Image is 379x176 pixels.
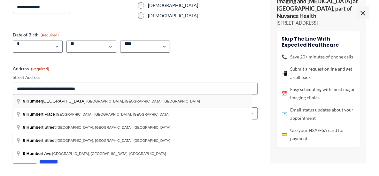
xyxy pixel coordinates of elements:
span: [GEOGRAPHIC_DATA], [GEOGRAPHIC_DATA], [GEOGRAPHIC_DATA] [57,139,170,142]
p: [STREET_ADDRESS] [277,20,360,26]
span: Humber [27,138,42,143]
span: t Ave [23,151,52,156]
span: [GEOGRAPHIC_DATA], [GEOGRAPHIC_DATA], [GEOGRAPHIC_DATA] [86,99,200,103]
li: Save 20+ minutes of phone calls [282,53,355,61]
span: 💳 [282,130,287,139]
span: 9 [23,99,25,103]
span: [GEOGRAPHIC_DATA], [GEOGRAPHIC_DATA], [GEOGRAPHIC_DATA] [56,112,170,116]
span: [GEOGRAPHIC_DATA], [GEOGRAPHIC_DATA], [GEOGRAPHIC_DATA] [57,126,170,129]
li: Use your HSA/FSA card for payment [282,126,355,143]
span: 9 [23,125,25,130]
span: 📞 [282,53,287,61]
span: Humber [27,112,42,117]
span: 📲 [282,69,287,77]
span: [GEOGRAPHIC_DATA] [23,99,86,103]
span: × [357,6,369,19]
span: (Required) [41,33,59,37]
label: [DEMOGRAPHIC_DATA] [148,12,258,19]
h4: Skip the line with Expected Healthcare [282,36,355,48]
li: Email status updates about your appointment [282,106,355,122]
label: Street Address [13,74,258,80]
span: 📧 [282,110,287,118]
legend: Address [13,65,49,72]
span: t Street [23,125,57,130]
span: Humber [27,151,42,156]
span: (Required) [31,66,49,71]
span: 📅 [282,89,287,98]
span: 9 [23,138,25,143]
li: Easy scheduling with most major imaging clinics [282,85,355,102]
span: Humber [27,99,42,103]
span: t Place [23,112,56,117]
span: [GEOGRAPHIC_DATA], [GEOGRAPHIC_DATA], [GEOGRAPHIC_DATA] [52,152,166,156]
legend: Date of Birth [13,32,59,38]
span: 9 [23,151,25,156]
span: Humber [27,125,42,130]
span: t Street [23,138,57,143]
span: 9 [23,112,25,117]
label: [DEMOGRAPHIC_DATA] [148,2,258,9]
li: Submit a request online and get a call back [282,65,355,81]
